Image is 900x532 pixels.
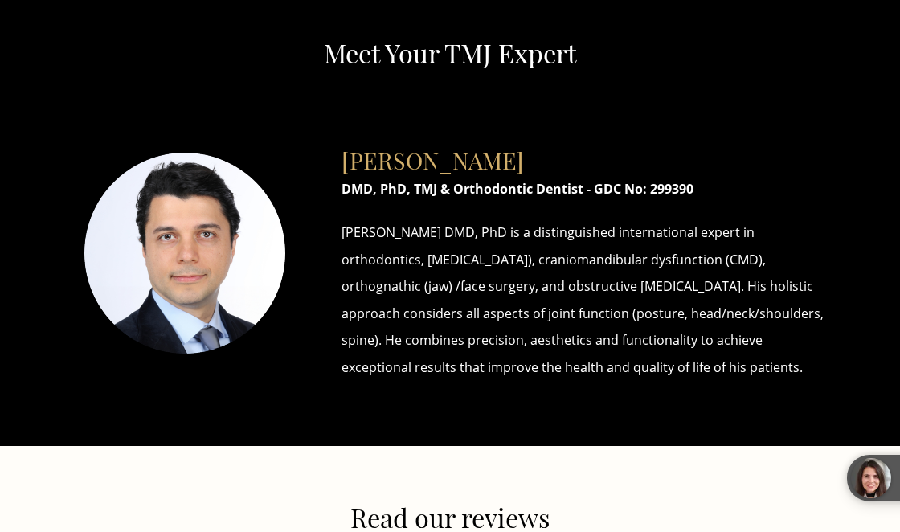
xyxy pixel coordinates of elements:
[342,219,824,382] p: [PERSON_NAME] DMD, PhD is a distinguished international expert in orthodontics, [MEDICAL_DATA]), ...
[342,176,824,203] p: DMD, PhD, TMJ & Orthodontic Dentist - GDC No: 299390
[342,130,824,174] h3: [PERSON_NAME]
[52,38,848,69] h2: Meet Your TMJ Expert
